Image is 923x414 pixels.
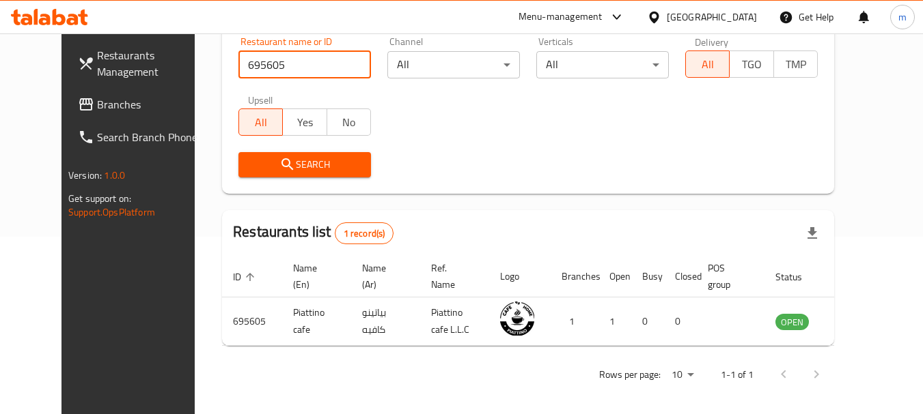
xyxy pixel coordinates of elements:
th: Branches [551,256,598,297]
label: Upsell [248,95,273,104]
button: All [238,108,283,136]
span: TGO [735,55,768,74]
th: Busy [631,256,664,297]
div: Export file [796,217,829,250]
span: Search [249,156,360,173]
button: Yes [282,108,327,136]
h2: Restaurants list [233,222,394,244]
span: 1.0.0 [104,166,125,184]
span: 1 record(s) [335,227,394,240]
button: All [685,50,730,78]
span: Status [775,269,820,285]
span: All [245,113,277,132]
span: Restaurants Management [97,47,205,80]
span: ID [233,269,259,285]
td: 0 [664,297,697,346]
button: TGO [729,50,773,78]
div: Menu-management [519,9,603,25]
div: Rows per page: [666,365,699,385]
table: enhanced table [222,256,883,346]
span: All [691,55,724,74]
span: Get support on: [68,190,131,207]
th: Open [598,256,631,297]
div: All [536,51,669,78]
span: Search Branch Phone [97,129,205,145]
td: 1 [551,297,598,346]
span: Yes [288,113,321,132]
div: OPEN [775,314,809,330]
span: POS group [708,260,748,293]
a: Support.OpsPlatform [68,203,155,221]
span: Branches [97,96,205,113]
th: Logo [489,256,551,297]
span: Name (Ar) [362,260,404,293]
span: Version: [68,166,102,184]
button: No [327,108,371,136]
td: بياتينو كافيه [351,297,420,346]
td: 0 [631,297,664,346]
a: Branches [67,88,216,121]
input: Search for restaurant name or ID.. [238,51,371,78]
a: Restaurants Management [67,39,216,88]
button: TMP [773,50,818,78]
img: Piattino cafe [500,301,534,336]
td: 695605 [222,297,282,346]
th: Closed [664,256,697,297]
td: Piattino cafe [282,297,351,346]
div: All [387,51,520,78]
td: Piattino cafe L.L.C [420,297,489,346]
span: m [898,10,907,25]
span: No [333,113,366,132]
span: OPEN [775,314,809,330]
span: Name (En) [293,260,335,293]
a: Search Branch Phone [67,121,216,153]
p: Rows per page: [599,366,661,383]
span: TMP [780,55,812,74]
div: Total records count [335,222,394,244]
td: 1 [598,297,631,346]
span: Ref. Name [431,260,473,293]
div: [GEOGRAPHIC_DATA] [667,10,757,25]
button: Search [238,152,371,177]
p: 1-1 of 1 [721,366,754,383]
label: Delivery [695,37,729,46]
